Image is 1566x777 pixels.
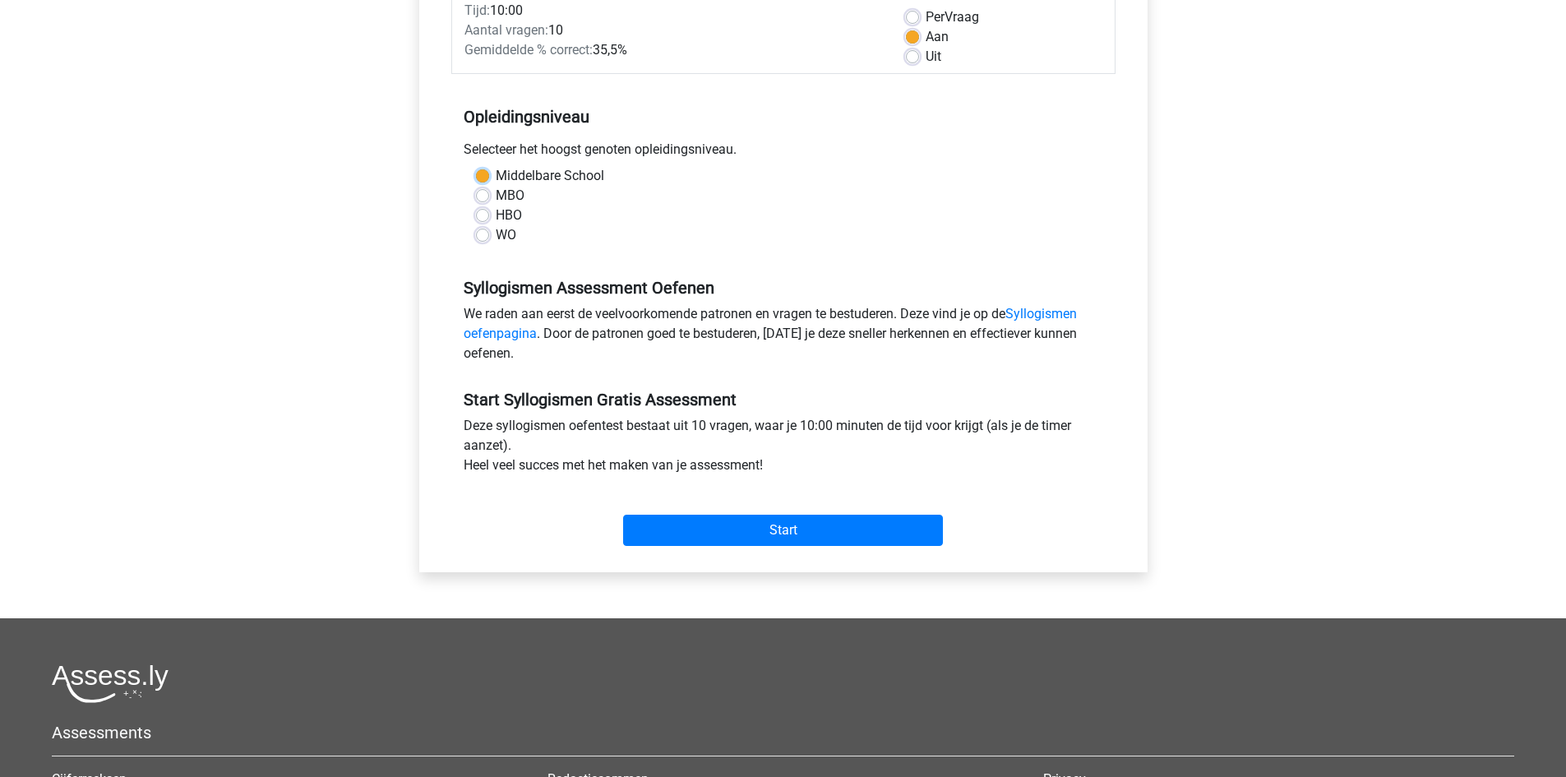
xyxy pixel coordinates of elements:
[926,47,941,67] label: Uit
[464,22,548,38] span: Aantal vragen:
[496,186,524,206] label: MBO
[464,390,1103,409] h5: Start Syllogismen Gratis Assessment
[464,278,1103,298] h5: Syllogismen Assessment Oefenen
[452,1,894,21] div: 10:00
[926,7,979,27] label: Vraag
[52,664,169,703] img: Assessly logo
[451,304,1116,370] div: We raden aan eerst de veelvoorkomende patronen en vragen te bestuderen. Deze vind je op de . Door...
[451,416,1116,482] div: Deze syllogismen oefentest bestaat uit 10 vragen, waar je 10:00 minuten de tijd voor krijgt (als ...
[451,140,1116,166] div: Selecteer het hoogst genoten opleidingsniveau.
[496,166,604,186] label: Middelbare School
[464,100,1103,133] h5: Opleidingsniveau
[496,206,522,225] label: HBO
[926,27,949,47] label: Aan
[496,225,516,245] label: WO
[452,21,894,40] div: 10
[623,515,943,546] input: Start
[926,9,945,25] span: Per
[452,40,894,60] div: 35,5%
[52,723,1514,742] h5: Assessments
[464,2,490,18] span: Tijd:
[464,42,593,58] span: Gemiddelde % correct:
